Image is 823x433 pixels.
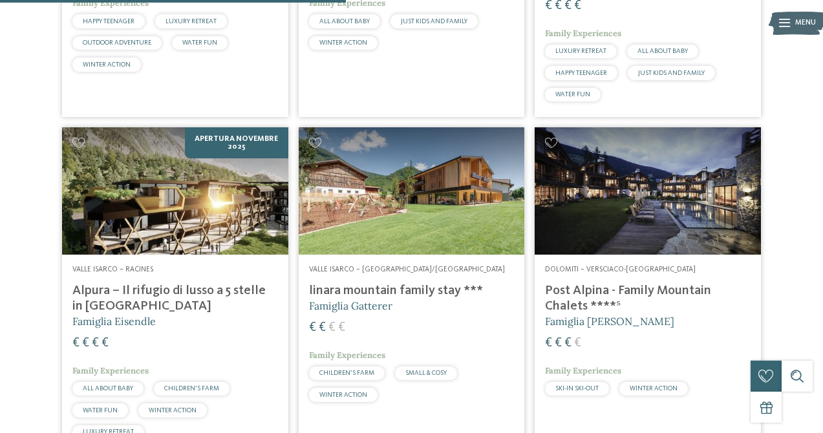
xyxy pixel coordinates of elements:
span: Valle Isarco – Racines [72,266,153,273]
span: LUXURY RETREAT [555,48,606,54]
span: Family Experiences [72,365,149,376]
span: WATER FUN [182,39,217,46]
span: € [338,321,345,334]
span: ALL ABOUT BABY [637,48,688,54]
img: Cercate un hotel per famiglie? Qui troverete solo i migliori! [299,127,525,255]
span: ALL ABOUT BABY [319,18,370,25]
span: Dolomiti – Versciaco-[GEOGRAPHIC_DATA] [545,266,696,273]
span: WINTER ACTION [630,385,678,392]
span: WINTER ACTION [83,61,131,68]
span: WINTER ACTION [319,392,367,398]
span: Valle Isarco – [GEOGRAPHIC_DATA]/[GEOGRAPHIC_DATA] [309,266,505,273]
span: Famiglia Eisendle [72,315,156,328]
span: € [92,337,99,350]
h4: Post Alpina - Family Mountain Chalets ****ˢ [545,283,751,314]
span: CHILDREN’S FARM [164,385,219,392]
h4: linara mountain family stay *** [309,283,515,299]
span: € [555,337,562,350]
span: € [102,337,109,350]
span: JUST KIDS AND FAMILY [638,70,705,76]
span: € [328,321,336,334]
span: HAPPY TEENAGER [83,18,134,25]
span: SMALL & COSY [405,370,447,376]
span: Family Experiences [545,28,621,39]
img: Cercate un hotel per famiglie? Qui troverete solo i migliori! [62,127,288,255]
span: € [564,337,572,350]
span: ALL ABOUT BABY [83,385,133,392]
span: OUTDOOR ADVENTURE [83,39,151,46]
span: WATER FUN [555,91,590,98]
span: Family Experiences [545,365,621,376]
span: WINTER ACTION [319,39,367,46]
span: € [309,321,316,334]
img: Post Alpina - Family Mountain Chalets ****ˢ [535,127,761,255]
span: HAPPY TEENAGER [555,70,607,76]
span: SKI-IN SKI-OUT [555,385,599,392]
span: € [82,337,89,350]
span: € [574,337,581,350]
span: WINTER ACTION [149,407,197,414]
span: € [319,321,326,334]
span: Famiglia [PERSON_NAME] [545,315,674,328]
span: € [72,337,80,350]
span: LUXURY RETREAT [166,18,217,25]
span: Famiglia Gatterer [309,299,392,312]
span: € [545,337,552,350]
span: Family Experiences [309,350,385,361]
span: JUST KIDS AND FAMILY [401,18,467,25]
h4: Alpura – Il rifugio di lusso a 5 stelle in [GEOGRAPHIC_DATA] [72,283,278,314]
span: CHILDREN’S FARM [319,370,374,376]
span: WATER FUN [83,407,118,414]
